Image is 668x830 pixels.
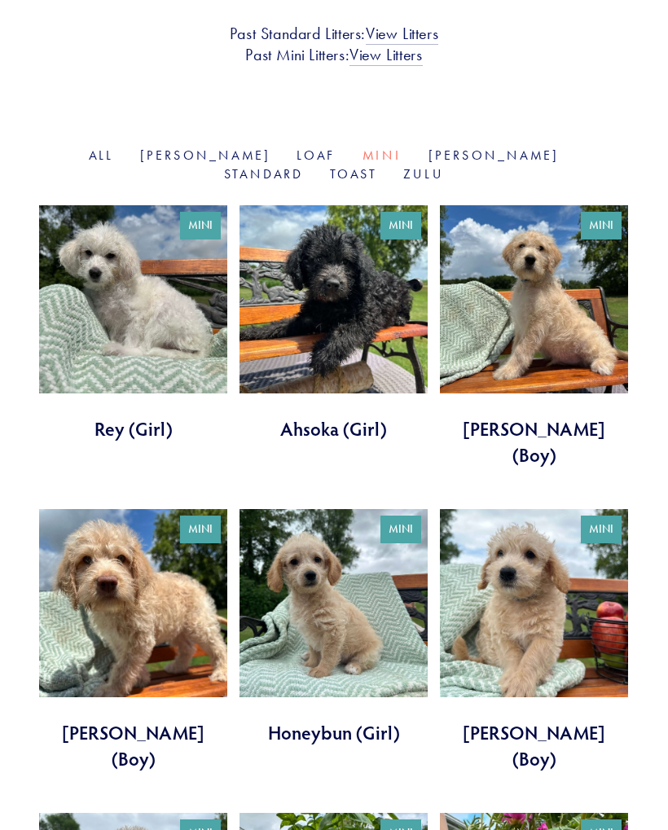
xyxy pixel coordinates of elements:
a: Toast [330,166,377,182]
a: Zulu [403,166,444,182]
a: View Litters [349,45,422,66]
a: Mini [363,147,402,163]
a: [PERSON_NAME] [428,147,560,163]
a: Loaf [297,147,336,163]
a: [PERSON_NAME] [140,147,271,163]
a: View Litters [366,24,438,45]
a: Standard [224,166,304,182]
a: All [89,147,114,163]
h3: Past Standard Litters: Past Mini Litters: [39,23,629,65]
